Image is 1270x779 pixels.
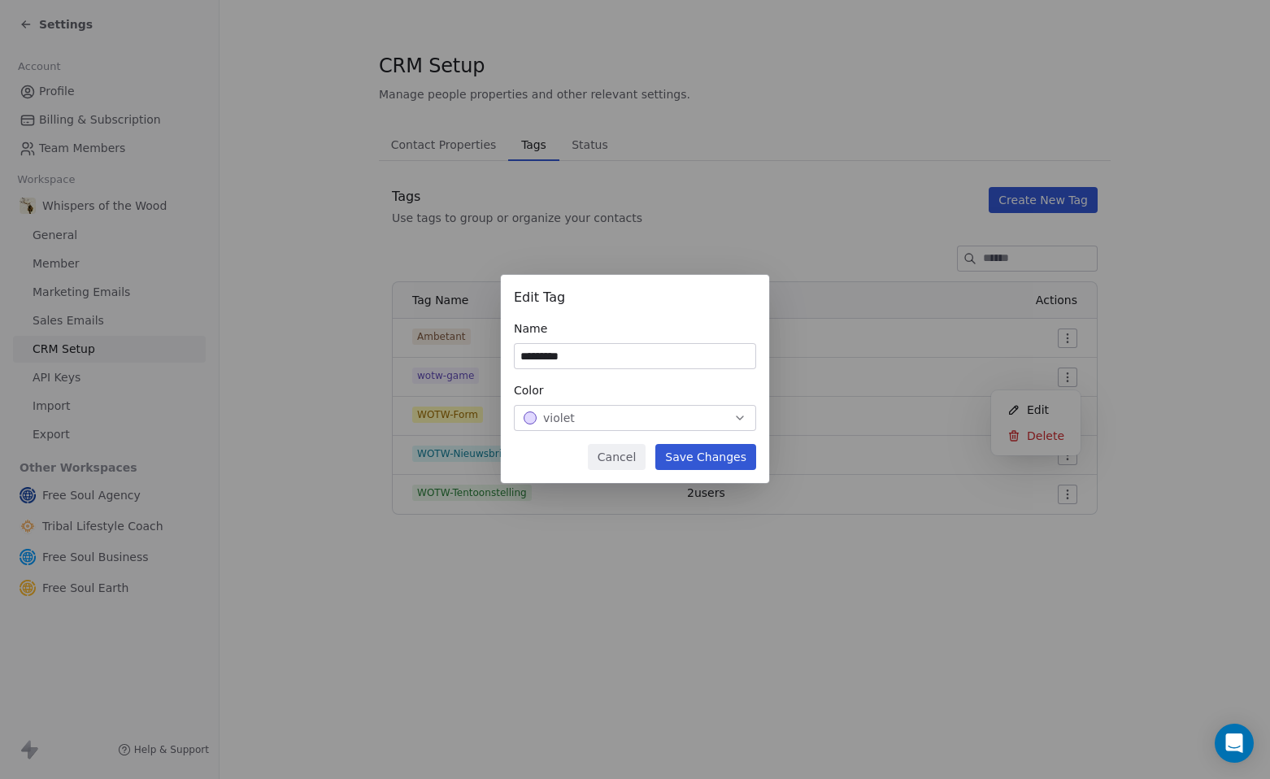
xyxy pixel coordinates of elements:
[514,405,756,431] button: violet
[655,444,756,470] button: Save Changes
[514,320,756,337] div: Name
[514,382,756,398] div: Color
[514,288,756,307] div: Edit Tag
[588,444,646,470] button: Cancel
[543,410,575,426] span: violet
